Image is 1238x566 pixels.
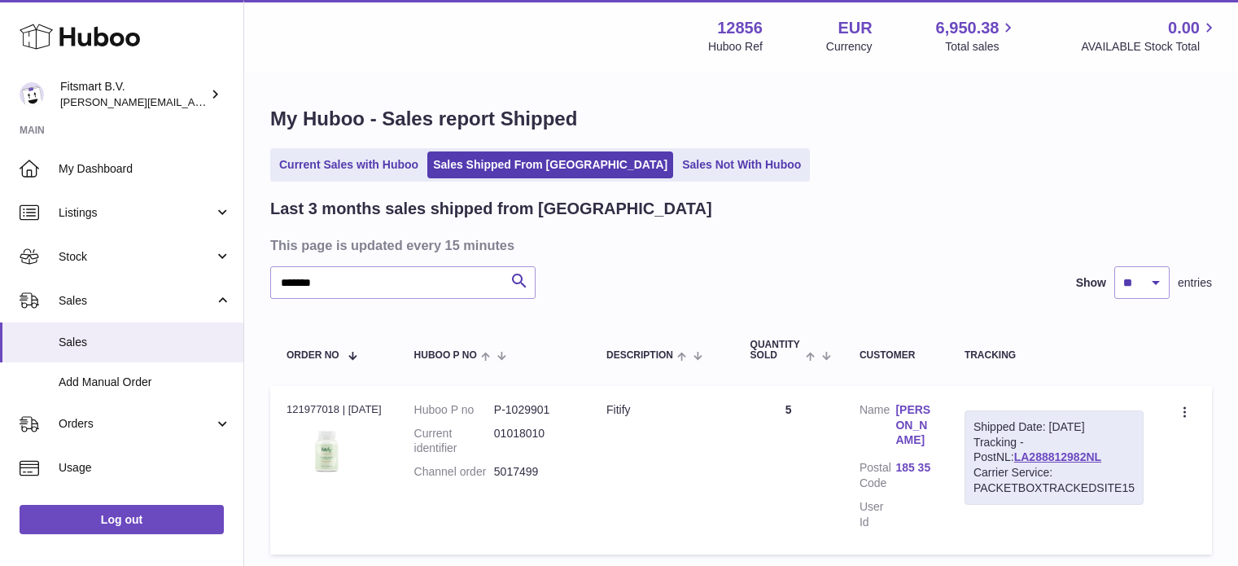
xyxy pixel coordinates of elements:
dt: Name [860,402,895,453]
dd: P-1029901 [494,402,574,418]
span: [PERSON_NAME][EMAIL_ADDRESS][DOMAIN_NAME] [60,95,326,108]
dt: Huboo P no [414,402,494,418]
dt: User Id [860,499,895,530]
strong: 12856 [717,17,763,39]
a: [PERSON_NAME] [895,402,931,449]
dd: 01018010 [494,426,574,457]
a: 185 35 [895,460,931,476]
span: Order No [287,350,339,361]
a: Current Sales with Huboo [273,151,424,178]
a: Sales Shipped From [GEOGRAPHIC_DATA] [427,151,673,178]
span: Orders [59,416,214,432]
div: Carrier Service: PACKETBOXTRACKEDSITE15 [973,465,1135,496]
a: Log out [20,505,224,534]
label: Show [1076,275,1106,291]
div: Huboo Ref [708,39,763,55]
dt: Channel order [414,464,494,480]
strong: EUR [838,17,872,39]
span: entries [1178,275,1212,291]
a: Sales Not With Huboo [676,151,807,178]
div: Tracking [965,350,1144,361]
span: Quantity Sold [750,340,802,361]
div: Shipped Date: [DATE] [973,419,1135,435]
span: Description [606,350,673,361]
a: LA288812982NL [1014,450,1101,463]
dt: Current identifier [414,426,494,457]
span: Total sales [945,39,1017,55]
div: Fitsmart B.V. [60,79,207,110]
span: Sales [59,335,231,350]
a: 0.00 AVAILABLE Stock Total [1081,17,1218,55]
div: 121977018 | [DATE] [287,402,382,417]
span: AVAILABLE Stock Total [1081,39,1218,55]
span: 6,950.38 [936,17,1000,39]
span: Stock [59,249,214,265]
div: Fitify [606,402,718,418]
div: Tracking - PostNL: [965,410,1144,505]
h1: My Huboo - Sales report Shipped [270,106,1212,132]
h2: Last 3 months sales shipped from [GEOGRAPHIC_DATA] [270,198,712,220]
dd: 5017499 [494,464,574,480]
h3: This page is updated every 15 minutes [270,236,1208,254]
div: Currency [826,39,873,55]
img: 128561739542540.png [287,422,368,480]
span: Sales [59,293,214,309]
span: Huboo P no [414,350,477,361]
a: 6,950.38 Total sales [936,17,1018,55]
dt: Postal Code [860,460,895,491]
img: jonathan@leaderoo.com [20,82,44,107]
span: 0.00 [1168,17,1200,39]
span: My Dashboard [59,161,231,177]
span: Usage [59,460,231,476]
span: Add Manual Order [59,375,231,390]
td: 5 [734,386,843,555]
div: Customer [860,350,932,361]
span: Listings [59,205,214,221]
